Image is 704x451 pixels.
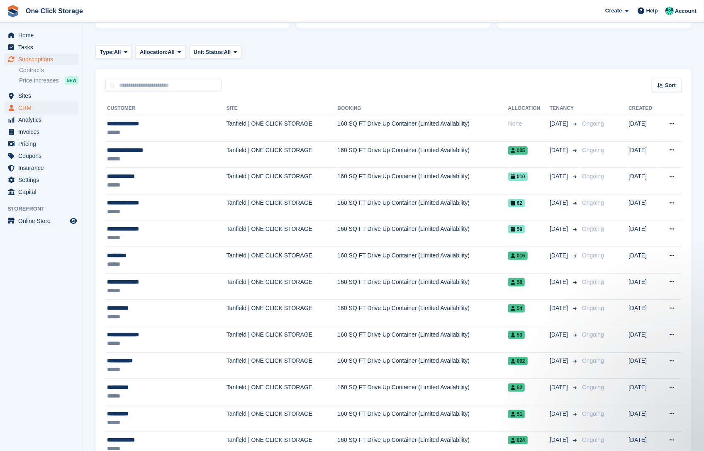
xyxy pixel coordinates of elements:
td: 160 SQ FT Drive Up Container (Limited Availability) [337,326,508,352]
span: [DATE] [550,356,570,365]
span: [DATE] [550,410,570,418]
td: [DATE] [628,352,659,379]
span: Ongoing [582,225,604,232]
span: Ongoing [582,305,604,311]
td: 160 SQ FT Drive Up Container (Limited Availability) [337,115,508,142]
span: Tasks [18,41,68,53]
span: Home [18,29,68,41]
td: Tanfield | ONE CLICK STORAGE [227,194,338,221]
span: Ongoing [582,199,604,206]
td: 160 SQ FT Drive Up Container (Limited Availability) [337,300,508,326]
td: [DATE] [628,168,659,194]
span: 024 [508,436,528,444]
span: Settings [18,174,68,186]
span: Ongoing [582,357,604,364]
td: Tanfield | ONE CLICK STORAGE [227,379,338,405]
td: Tanfield | ONE CLICK STORAGE [227,273,338,300]
td: 160 SQ FT Drive Up Container (Limited Availability) [337,141,508,168]
span: 002 [508,357,528,365]
span: [DATE] [550,225,570,233]
a: Contracts [19,66,78,74]
span: All [168,48,175,56]
span: Ongoing [582,252,604,259]
td: 160 SQ FT Drive Up Container (Limited Availability) [337,221,508,247]
td: Tanfield | ONE CLICK STORAGE [227,352,338,379]
span: Sort [665,81,676,90]
span: Ongoing [582,331,604,338]
td: 160 SQ FT Drive Up Container (Limited Availability) [337,273,508,300]
td: 160 SQ FT Drive Up Container (Limited Availability) [337,352,508,379]
span: Ongoing [582,120,604,127]
button: Unit Status: All [189,45,242,59]
span: Analytics [18,114,68,126]
a: menu [4,102,78,114]
td: [DATE] [628,405,659,432]
span: Ongoing [582,279,604,285]
span: Ongoing [582,384,604,390]
img: Katy Forster [665,7,674,15]
span: Ongoing [582,436,604,443]
td: 160 SQ FT Drive Up Container (Limited Availability) [337,194,508,221]
span: Help [646,7,658,15]
span: [DATE] [550,199,570,207]
td: 160 SQ FT Drive Up Container (Limited Availability) [337,405,508,432]
th: Site [227,102,338,115]
span: Ongoing [582,173,604,179]
span: Create [605,7,622,15]
span: 016 [508,252,528,260]
a: One Click Storage [22,4,86,18]
th: Booking [337,102,508,115]
span: Online Store [18,215,68,227]
span: 54 [508,304,525,313]
span: 58 [508,278,525,286]
span: [DATE] [550,436,570,444]
span: [DATE] [550,330,570,339]
a: menu [4,162,78,174]
button: Type: All [95,45,132,59]
span: Storefront [7,205,83,213]
td: 160 SQ FT Drive Up Container (Limited Availability) [337,168,508,194]
a: menu [4,174,78,186]
td: Tanfield | ONE CLICK STORAGE [227,405,338,432]
a: menu [4,53,78,65]
td: [DATE] [628,379,659,405]
span: Account [675,7,697,15]
a: menu [4,215,78,227]
span: Type: [100,48,114,56]
a: menu [4,41,78,53]
a: Price increases NEW [19,76,78,85]
span: Ongoing [582,410,604,417]
div: None [508,119,550,128]
td: Tanfield | ONE CLICK STORAGE [227,300,338,326]
td: Tanfield | ONE CLICK STORAGE [227,247,338,274]
span: Pricing [18,138,68,150]
span: 59 [508,225,525,233]
span: [DATE] [550,146,570,155]
a: menu [4,114,78,126]
span: [DATE] [550,304,570,313]
span: [DATE] [550,251,570,260]
span: Insurance [18,162,68,174]
td: [DATE] [628,300,659,326]
span: 005 [508,146,528,155]
a: menu [4,126,78,138]
button: Allocation: All [135,45,186,59]
span: 53 [508,331,525,339]
span: [DATE] [550,119,570,128]
span: All [114,48,121,56]
a: menu [4,90,78,102]
td: Tanfield | ONE CLICK STORAGE [227,326,338,352]
span: All [224,48,231,56]
td: [DATE] [628,247,659,274]
span: CRM [18,102,68,114]
span: Coupons [18,150,68,162]
span: [DATE] [550,172,570,181]
td: 160 SQ FT Drive Up Container (Limited Availability) [337,247,508,274]
td: [DATE] [628,194,659,221]
span: Sites [18,90,68,102]
th: Created [628,102,659,115]
td: [DATE] [628,115,659,142]
th: Customer [105,102,227,115]
td: [DATE] [628,141,659,168]
img: stora-icon-8386f47178a22dfd0bd8f6a31ec36ba5ce8667c1dd55bd0f319d3a0aa187defe.svg [7,5,19,17]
